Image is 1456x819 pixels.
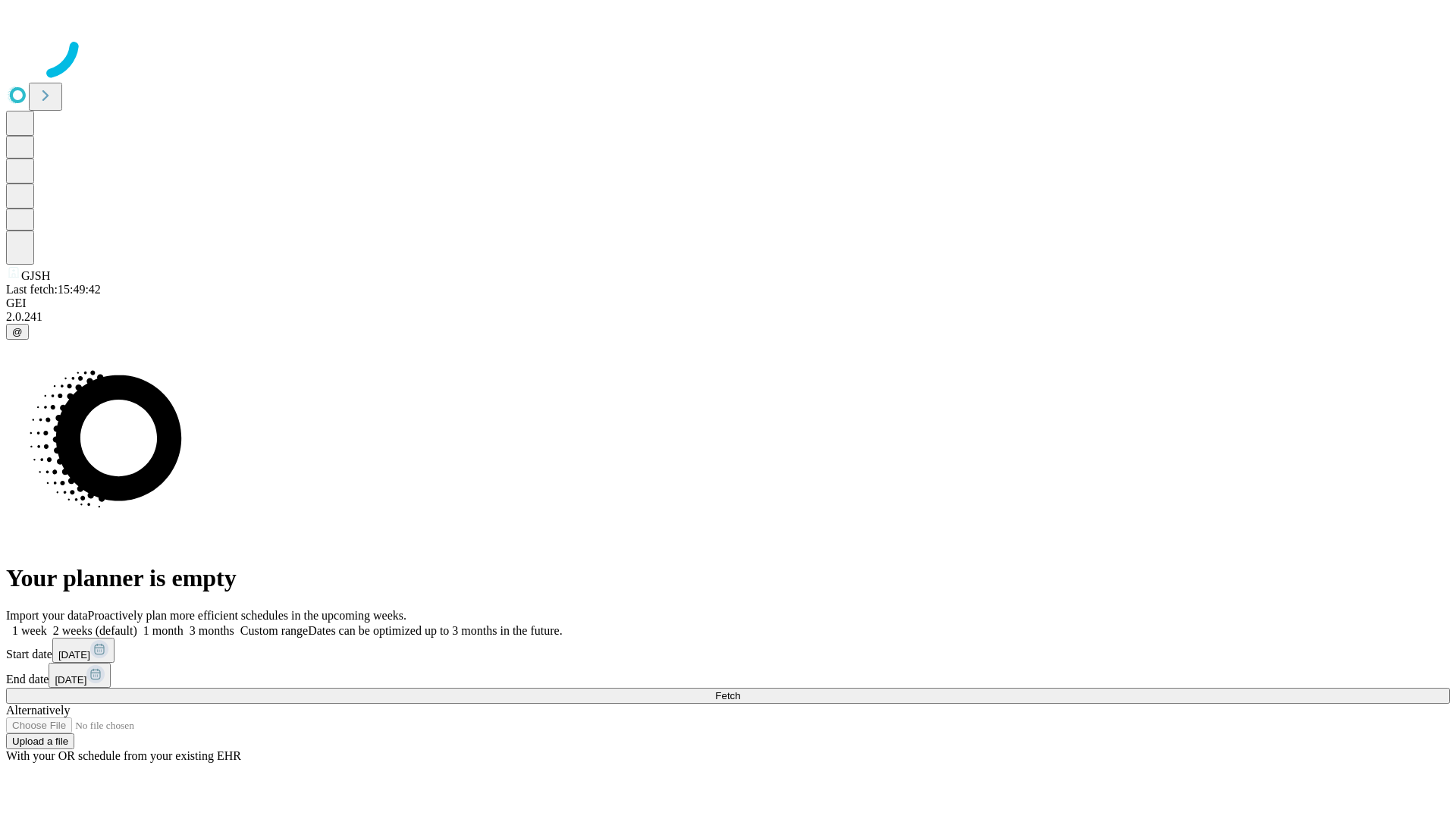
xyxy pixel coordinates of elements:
[6,324,29,340] button: @
[308,624,562,637] span: Dates can be optimized up to 3 months in the future.
[240,624,308,637] span: Custom range
[715,690,740,701] span: Fetch
[6,688,1450,704] button: Fetch
[58,649,90,661] span: [DATE]
[6,297,1450,310] div: GEI
[6,310,1450,324] div: 2.0.241
[12,624,47,637] span: 1 week
[49,663,111,688] button: [DATE]
[53,624,137,637] span: 2 weeks (default)
[6,733,74,749] button: Upload a file
[12,326,23,337] span: @
[6,283,101,296] span: Last fetch: 15:49:42
[6,749,241,762] span: With your OR schedule from your existing EHR
[55,674,86,686] span: [DATE]
[143,624,184,637] span: 1 month
[21,269,50,282] span: GJSH
[6,663,1450,688] div: End date
[6,638,1450,663] div: Start date
[52,638,115,663] button: [DATE]
[6,609,88,622] span: Import your data
[190,624,234,637] span: 3 months
[6,564,1450,592] h1: Your planner is empty
[88,609,406,622] span: Proactively plan more efficient schedules in the upcoming weeks.
[6,704,70,717] span: Alternatively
